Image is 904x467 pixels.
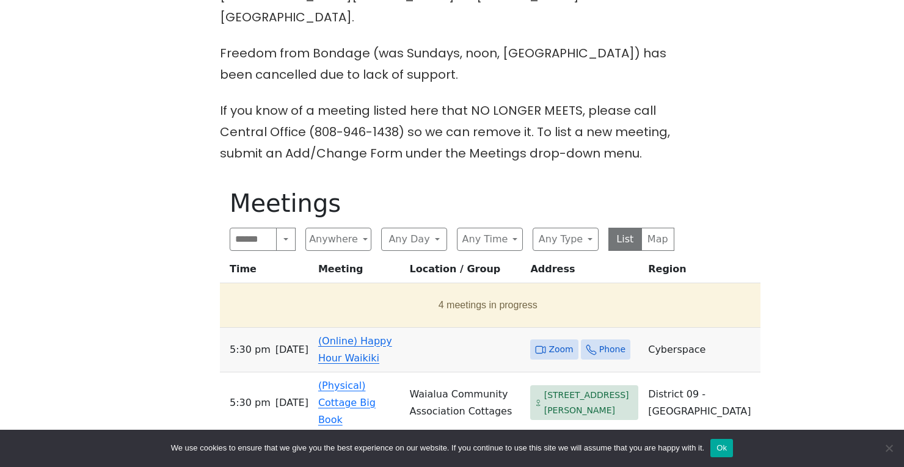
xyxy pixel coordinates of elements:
[230,341,271,358] span: 5:30 PM
[225,288,751,322] button: 4 meetings in progress
[641,228,675,251] button: Map
[608,228,642,251] button: List
[220,261,313,283] th: Time
[457,228,523,251] button: Any Time
[404,372,525,434] td: Waialua Community Association Cottages
[220,100,684,164] p: If you know of a meeting listed here that NO LONGER MEETS, please call Central Office (808-946-14...
[549,342,573,357] span: Zoom
[313,261,405,283] th: Meeting
[318,335,392,364] a: (Online) Happy Hour Waikiki
[275,341,308,358] span: [DATE]
[230,189,674,218] h1: Meetings
[276,228,296,251] button: Search
[643,372,760,434] td: District 09 - [GEOGRAPHIC_DATA]
[318,380,376,425] a: (Physical) Cottage Big Book
[710,439,733,457] button: Ok
[230,228,277,251] input: Search
[643,261,760,283] th: Region
[599,342,625,357] span: Phone
[544,388,634,418] span: [STREET_ADDRESS][PERSON_NAME]
[275,394,308,411] span: [DATE]
[171,442,704,454] span: We use cookies to ensure that we give you the best experience on our website. If you continue to ...
[220,43,684,85] p: Freedom from Bondage (was Sundays, noon, [GEOGRAPHIC_DATA]) has been cancelled due to lack of sup...
[883,442,895,454] span: No
[404,261,525,283] th: Location / Group
[525,261,643,283] th: Address
[533,228,599,251] button: Any Type
[230,394,271,411] span: 5:30 PM
[643,328,760,372] td: Cyberspace
[381,228,447,251] button: Any Day
[305,228,371,251] button: Anywhere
